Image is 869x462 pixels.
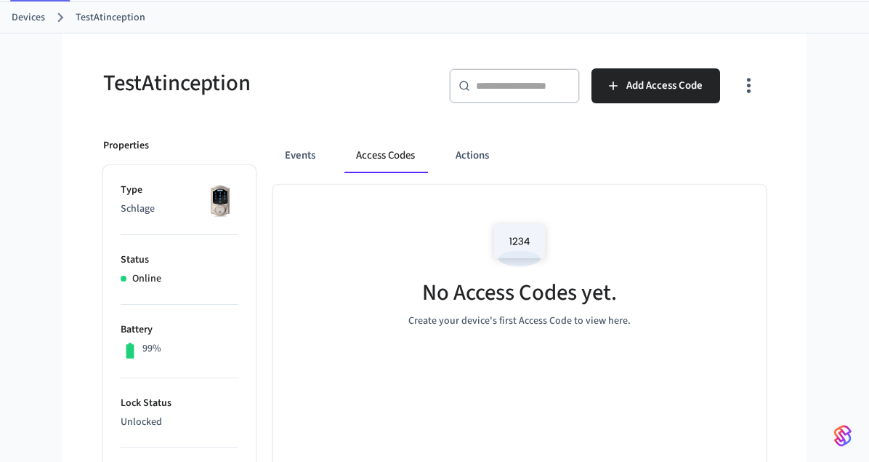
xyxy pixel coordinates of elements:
[121,252,238,268] p: Status
[103,138,149,154] p: Properties
[626,76,703,95] span: Add Access Code
[121,396,238,411] p: Lock Status
[76,10,145,25] a: TestAtinception
[591,68,720,103] button: Add Access Code
[273,138,327,173] button: Events
[121,415,238,430] p: Unlocked
[142,341,161,357] p: 99%
[121,183,238,198] p: Type
[834,424,852,447] img: SeamLogoGradient.69752ec5.svg
[12,10,45,25] a: Devices
[103,68,426,98] h5: TestAtinception
[132,271,161,287] p: Online
[422,278,617,308] h5: No Access Codes yet.
[121,322,238,338] p: Battery
[273,138,766,173] div: ant example
[444,138,501,173] button: Actions
[344,138,427,173] button: Access Codes
[121,202,238,217] p: Schlage
[408,314,631,329] p: Create your device's first Access Code to view here.
[487,214,552,276] img: Access Codes Empty State
[202,183,238,219] img: Schlage Sense Smart Deadbolt with Camelot Trim, Front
